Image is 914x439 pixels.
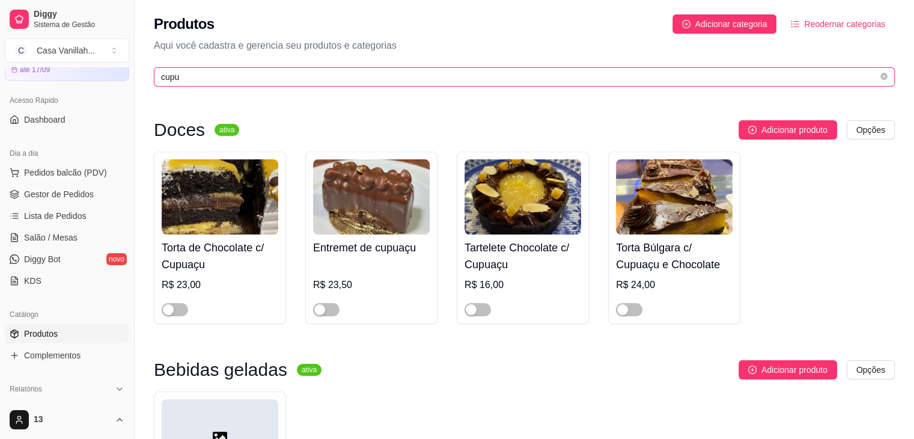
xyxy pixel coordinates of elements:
[24,167,107,179] span: Pedidos balcão (PDV)
[215,124,239,136] sup: ativa
[313,159,430,235] img: product-image
[37,45,95,57] div: Casa Vanillah ...
[791,20,799,28] span: ordered-list
[15,45,27,57] span: C
[856,123,885,137] span: Opções
[5,271,129,290] a: KDS
[162,278,278,292] div: R$ 23,00
[24,232,78,244] span: Salão / Mesas
[748,366,757,374] span: plus-circle
[847,120,895,140] button: Opções
[465,278,581,292] div: R$ 16,00
[616,159,733,235] img: product-image
[10,384,42,394] span: Relatórios
[161,70,878,84] input: Buscar por nome ou código do produto
[465,239,581,273] h4: Tartelete Chocolate c/ Cupuaçu
[695,17,767,31] span: Adicionar categoria
[154,38,895,53] p: Aqui você cadastra e gerencia seu produtos e categorias
[5,324,129,343] a: Produtos
[5,110,129,129] a: Dashboard
[34,9,124,20] span: Diggy
[616,278,733,292] div: R$ 24,00
[5,228,129,247] a: Salão / Mesas
[880,72,888,83] span: close-circle
[154,14,215,34] h2: Produtos
[5,5,129,34] a: DiggySistema de Gestão
[748,126,757,134] span: plus-circle
[5,346,129,365] a: Complementos
[24,210,87,222] span: Lista de Pedidos
[616,239,733,273] h4: Torta Búlgara c/ Cupuaçu e Chocolate
[24,328,58,340] span: Produtos
[5,399,129,418] a: Relatórios de vendas
[34,20,124,29] span: Sistema de Gestão
[682,20,690,28] span: plus-circle
[24,114,66,126] span: Dashboard
[24,349,81,361] span: Complementos
[847,360,895,379] button: Opções
[24,188,94,200] span: Gestor de Pedidos
[297,364,321,376] sup: ativa
[5,206,129,226] a: Lista de Pedidos
[5,305,129,324] div: Catálogo
[5,163,129,182] button: Pedidos balcão (PDV)
[672,14,777,34] button: Adicionar categoria
[5,144,129,163] div: Dia a dia
[5,38,129,63] button: Select a team
[24,275,41,287] span: KDS
[739,360,837,379] button: Adicionar produto
[154,123,205,137] h3: Doces
[804,17,885,31] span: Reodernar categorias
[154,363,287,377] h3: Bebidas geladas
[761,363,827,376] span: Adicionar produto
[465,159,581,235] img: product-image
[5,405,129,434] button: 13
[34,414,110,425] span: 13
[313,278,430,292] div: R$ 23,50
[856,363,885,376] span: Opções
[5,185,129,204] a: Gestor de Pedidos
[313,239,430,256] h4: Entremet de cupuaçu
[162,239,278,273] h4: Torta de Chocolate c/ Cupuaçu
[739,120,837,140] button: Adicionar produto
[880,73,888,80] span: close-circle
[761,123,827,137] span: Adicionar produto
[162,159,278,235] img: product-image
[781,14,895,34] button: Reodernar categorias
[5,91,129,110] div: Acesso Rápido
[5,250,129,269] a: Diggy Botnovo
[24,253,61,265] span: Diggy Bot
[20,65,50,75] article: até 17/09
